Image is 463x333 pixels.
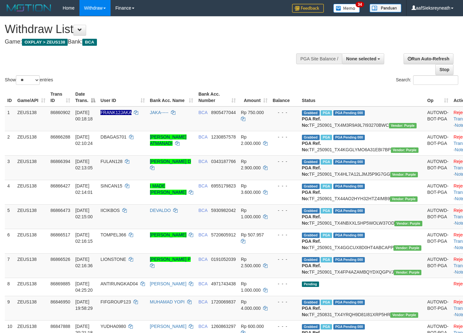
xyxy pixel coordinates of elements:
[425,155,451,180] td: AUTOWD-BOT-PGA
[435,64,453,75] a: Stop
[302,214,321,226] b: PGA Ref. No:
[150,183,187,195] a: I MADE [PERSON_NAME]
[333,159,365,165] span: PGA Pending
[241,134,261,146] span: Rp 2.000.000
[5,180,15,204] td: 4
[302,239,321,250] b: PGA Ref. No:
[270,88,299,106] th: Balance
[198,159,207,164] span: BCA
[241,208,261,219] span: Rp 1.000.000
[321,135,332,140] span: Marked by aafpengsreynich
[5,106,15,131] td: 1
[211,134,236,139] span: Copy 1230857578 to clipboard
[302,184,320,189] span: Grabbed
[302,306,321,317] b: PGA Ref. No:
[299,204,425,229] td: TF_250901_TX4NBXXLSHP5WOLW37OD
[15,296,48,320] td: ZEUS138
[98,88,147,106] th: User ID: activate to sort column ascending
[100,159,122,164] span: FULAN128
[333,324,365,330] span: PGA Pending
[198,257,207,262] span: BCA
[73,88,98,106] th: Date Trans.: activate to sort column descending
[51,183,70,188] span: 86866427
[211,281,236,286] span: Copy 4971743438 to clipboard
[48,88,73,106] th: Trans ID: activate to sort column ascending
[413,75,458,85] input: Search:
[321,233,332,238] span: Marked by aafpengsreynich
[393,245,421,251] span: Vendor URL: https://trx4.1velocity.biz
[302,135,320,140] span: Grabbed
[15,155,48,180] td: ZEUS138
[302,282,319,287] span: Pending
[100,110,131,115] span: Nama rekening ada tanda titik/strip, harap diedit
[75,257,93,268] span: [DATE] 02:16:36
[15,88,48,106] th: Game/API: activate to sort column ascending
[333,135,365,140] span: PGA Pending
[302,116,321,128] b: PGA Ref. No:
[302,263,321,275] b: PGA Ref. No:
[302,233,320,238] span: Grabbed
[321,208,332,214] span: Marked by aafpengsreynich
[15,229,48,253] td: ZEUS138
[75,208,93,219] span: [DATE] 02:15:00
[292,4,324,13] img: Feedback.jpg
[5,23,302,36] h1: Withdraw List
[100,257,126,262] span: LIONSTONE
[150,110,168,115] a: JAKA-----
[5,88,15,106] th: ID
[5,296,15,320] td: 9
[75,110,93,121] span: [DATE] 00:18:18
[321,257,332,262] span: Marked by aafpengsreynich
[273,299,297,305] div: - - -
[302,159,320,165] span: Grabbed
[211,324,236,329] span: Copy 1260863297 to clipboard
[51,232,70,237] span: 86866517
[150,232,187,237] a: [PERSON_NAME]
[15,131,48,155] td: ZEUS138
[51,110,70,115] span: 86860902
[100,281,138,286] span: ANTIRUNGKAD04
[100,208,120,213] span: IICIKBOS
[425,229,451,253] td: AUTOWD-BOT-PGA
[425,296,451,320] td: AUTOWD-BOT-PGA
[100,324,126,329] span: YUDHA0980
[302,165,321,177] b: PGA Ref. No:
[390,196,418,202] span: Vendor URL: https://trx4.1velocity.biz
[299,155,425,180] td: TF_250901_TX4HL7A12LJMJ5P9G7GG
[51,299,70,304] span: 86846950
[299,88,425,106] th: Status
[356,2,364,7] span: 34
[342,53,384,64] button: None selected
[211,110,236,115] span: Copy 8905477044 to clipboard
[425,131,451,155] td: AUTOWD-BOT-PGA
[425,106,451,131] td: AUTOWD-BOT-PGA
[100,232,126,237] span: TOMPEL366
[5,75,53,85] label: Show entries
[299,296,425,320] td: TF_250831_TX4YRQH9D81I81XRP5HR
[299,229,425,253] td: TF_250901_TX4GGCUX8D0HT4ABCAPP
[302,110,320,116] span: Grabbed
[15,180,48,204] td: ZEUS138
[5,3,53,13] img: MOTION_logo.png
[299,106,425,131] td: TF_250901_TX4M3R9A9L7I93270BWC
[273,109,297,116] div: - - -
[198,208,207,213] span: BCA
[100,299,131,304] span: FIFGROUP123
[273,281,297,287] div: - - -
[404,53,453,64] a: Run Auto-Refresh
[333,208,365,214] span: PGA Pending
[241,183,261,195] span: Rp 3.600.000
[273,256,297,262] div: - - -
[198,299,207,304] span: BCA
[299,180,425,204] td: TF_250901_TX44AO2HYH32HTZ4IMB9
[333,4,360,13] img: Button%20Memo.svg
[241,232,264,237] span: Rp 507.957
[302,190,321,201] b: PGA Ref. No:
[51,324,70,329] span: 86847888
[198,232,207,237] span: BCA
[302,324,320,330] span: Grabbed
[333,184,365,189] span: PGA Pending
[198,183,207,188] span: BCA
[100,183,122,188] span: SINCAN15
[211,208,236,213] span: Copy 5930982042 to clipboard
